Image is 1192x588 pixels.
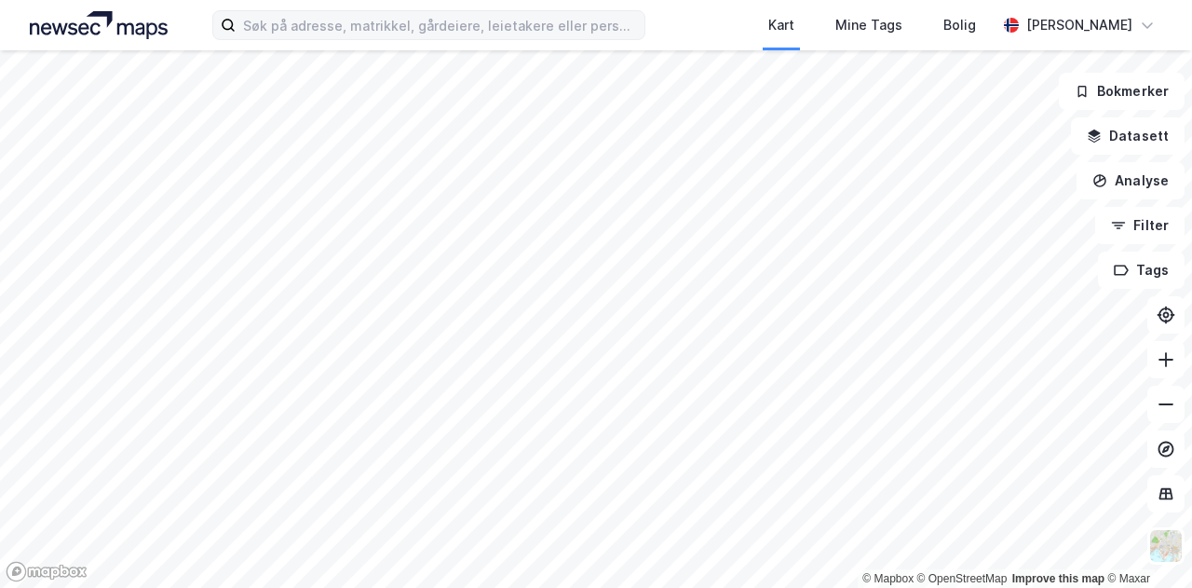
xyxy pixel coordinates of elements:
img: logo.a4113a55bc3d86da70a041830d287a7e.svg [30,11,168,39]
a: Improve this map [1012,572,1104,585]
input: Søk på adresse, matrikkel, gårdeiere, leietakere eller personer [236,11,644,39]
iframe: Chat Widget [1099,499,1192,588]
button: Datasett [1071,117,1185,155]
div: Mine Tags [835,14,902,36]
div: Kart [768,14,794,36]
a: OpenStreetMap [917,572,1008,585]
button: Bokmerker [1059,73,1185,110]
button: Analyse [1077,162,1185,199]
a: Mapbox [862,572,914,585]
div: [PERSON_NAME] [1026,14,1132,36]
button: Filter [1095,207,1185,244]
div: Kontrollprogram for chat [1099,499,1192,588]
button: Tags [1098,252,1185,289]
a: Mapbox homepage [6,561,88,582]
div: Bolig [943,14,976,36]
